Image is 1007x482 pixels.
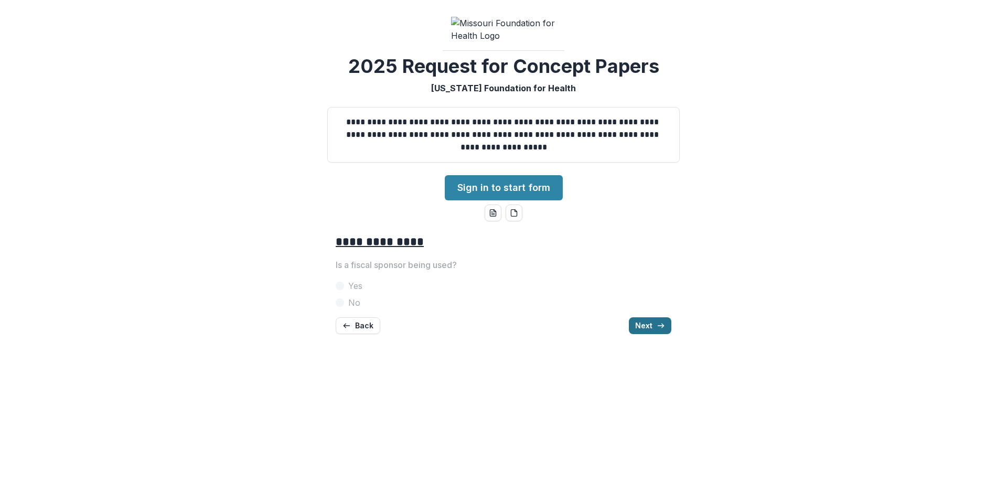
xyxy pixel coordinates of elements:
h2: 2025 Request for Concept Papers [348,55,659,78]
a: Sign in to start form [445,175,563,200]
button: word-download [485,205,501,221]
button: Next [629,317,671,334]
img: Missouri Foundation for Health Logo [451,17,556,42]
button: Back [336,317,380,334]
button: pdf-download [506,205,522,221]
span: No [348,296,360,309]
p: Is a fiscal sponsor being used? [336,259,457,271]
p: [US_STATE] Foundation for Health [431,82,576,94]
span: Yes [348,280,362,292]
